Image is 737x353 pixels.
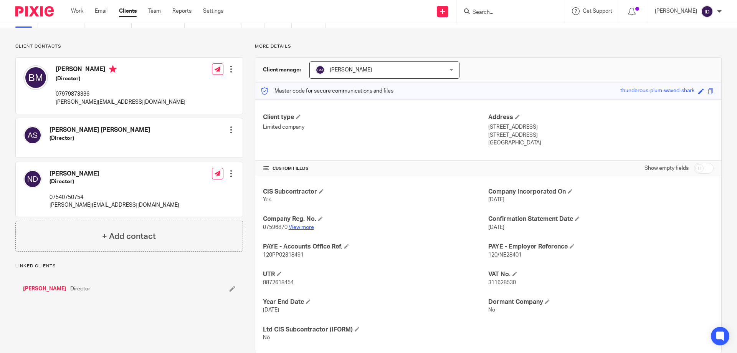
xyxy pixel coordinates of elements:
img: svg%3E [316,65,325,75]
h4: UTR [263,270,488,278]
span: No [263,335,270,340]
a: [PERSON_NAME] [23,285,66,293]
i: Primary [109,65,117,73]
p: Master code for secure communications and files [261,87,393,95]
a: Reports [172,7,192,15]
label: Show empty fields [644,164,689,172]
span: No [488,307,495,313]
a: Clients [119,7,137,15]
span: 120PP02318491 [263,252,304,258]
span: 8872618454 [263,280,294,285]
p: 07979873336 [56,90,185,98]
span: [DATE] [488,197,504,202]
h4: Company Incorporated On [488,188,714,196]
a: Email [95,7,107,15]
p: More details [255,43,722,50]
img: svg%3E [23,126,42,144]
a: Work [71,7,83,15]
p: Client contacts [15,43,243,50]
p: [GEOGRAPHIC_DATA] [488,139,714,147]
h4: PAYE - Employer Reference [488,243,714,251]
span: Get Support [583,8,612,14]
img: svg%3E [23,170,42,188]
img: svg%3E [23,65,48,90]
p: [STREET_ADDRESS] [488,131,714,139]
span: [DATE] [488,225,504,230]
span: [PERSON_NAME] [330,67,372,73]
span: Director [70,285,90,293]
h4: VAT No. [488,270,714,278]
h4: Company Reg. No. [263,215,488,223]
a: View more [289,225,314,230]
h4: + Add contact [102,230,156,242]
span: Yes [263,197,271,202]
span: 07596870 [263,225,288,230]
h4: PAYE - Accounts Office Ref. [263,243,488,251]
p: [PERSON_NAME][EMAIL_ADDRESS][DOMAIN_NAME] [50,201,179,209]
h4: Address [488,113,714,121]
p: [PERSON_NAME][EMAIL_ADDRESS][DOMAIN_NAME] [56,98,185,106]
span: [DATE] [263,307,279,313]
h3: Client manager [263,66,302,74]
a: Team [148,7,161,15]
span: 311628530 [488,280,516,285]
h4: Client type [263,113,488,121]
img: svg%3E [701,5,713,18]
p: [PERSON_NAME] [655,7,697,15]
h4: Confirmation Statement Date [488,215,714,223]
p: Limited company [263,123,488,131]
h4: CUSTOM FIELDS [263,166,488,172]
h4: Year End Date [263,298,488,306]
h4: [PERSON_NAME] [56,65,185,75]
h4: Dormant Company [488,298,714,306]
p: Linked clients [15,263,243,269]
h5: (Director) [50,134,150,142]
h5: (Director) [56,75,185,83]
div: thunderous-plum-waved-shark [620,87,694,96]
p: [STREET_ADDRESS] [488,123,714,131]
a: Settings [203,7,223,15]
img: Pixie [15,6,54,17]
h4: Ltd CIS Subcontractor (IFORM) [263,326,488,334]
h4: [PERSON_NAME] [50,170,179,178]
p: 07540750754 [50,194,179,201]
h4: [PERSON_NAME] [PERSON_NAME] [50,126,150,134]
h5: (Director) [50,178,179,186]
h4: CIS Subcontractor [263,188,488,196]
span: 120/NE28401 [488,252,522,258]
input: Search [472,9,541,16]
